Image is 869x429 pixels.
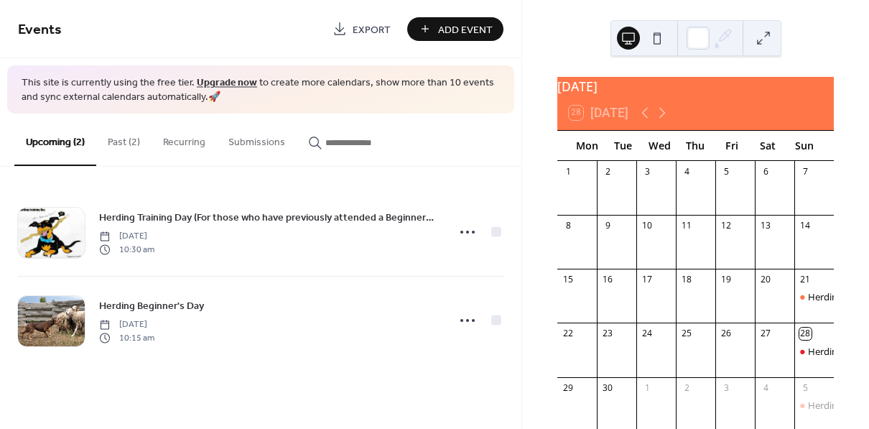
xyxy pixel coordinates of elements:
span: This site is currently using the free tier. to create more calendars, show more than 10 events an... [22,76,500,104]
div: 21 [799,274,812,286]
div: 5 [799,382,812,394]
div: 10 [641,220,654,232]
div: 17 [641,274,654,286]
span: 10:15 am [99,331,154,344]
button: Add Event [407,17,503,41]
div: 22 [562,328,575,340]
span: Events [18,16,62,44]
div: 6 [760,165,772,177]
span: [DATE] [99,318,154,331]
button: Past (2) [96,114,152,165]
a: Upgrade now [197,73,257,93]
button: Upcoming (2) [14,114,96,166]
div: 3 [641,165,654,177]
div: Mon [569,131,605,160]
div: 2 [681,382,693,394]
div: 23 [602,328,614,340]
div: 16 [602,274,614,286]
div: 26 [720,328,733,340]
div: 20 [760,274,772,286]
a: Herding Beginner's Day [99,297,204,314]
div: 8 [562,220,575,232]
div: 12 [720,220,733,232]
a: Herding Training Day (For those who have previously attended a Beginners Day only) [99,209,439,226]
div: 14 [799,220,812,232]
div: 13 [760,220,772,232]
div: Herding Beginner's Day [794,399,834,412]
div: 24 [641,328,654,340]
button: Submissions [217,114,297,165]
span: Herding Training Day (For those who have previously attended a Beginners Day only) [99,211,439,226]
div: 9 [602,220,614,232]
div: 18 [681,274,693,286]
span: Export [353,22,391,37]
div: Sun [786,131,822,160]
div: 28 [799,328,812,340]
div: 19 [720,274,733,286]
div: 5 [720,165,733,177]
div: Herding Training Day (For those who have previously attended a Beginners Day only) [794,345,834,358]
div: Thu [677,131,713,160]
div: 11 [681,220,693,232]
div: 27 [760,328,772,340]
div: Tue [605,131,641,160]
div: 25 [681,328,693,340]
span: [DATE] [99,230,154,243]
span: Add Event [438,22,493,37]
div: 4 [681,165,693,177]
button: Recurring [152,114,217,165]
div: 1 [641,382,654,394]
div: 1 [562,165,575,177]
div: 2 [602,165,614,177]
div: 15 [562,274,575,286]
div: Sat [750,131,786,160]
div: 4 [760,382,772,394]
span: 10:30 am [99,243,154,256]
div: Fri [714,131,750,160]
div: [DATE] [557,77,834,96]
div: 3 [720,382,733,394]
span: Herding Beginner's Day [99,299,204,314]
div: 29 [562,382,575,394]
div: 7 [799,165,812,177]
div: Herding Beginners Day [794,290,834,303]
a: Export [322,17,401,41]
div: Wed [641,131,677,160]
div: 30 [602,382,614,394]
